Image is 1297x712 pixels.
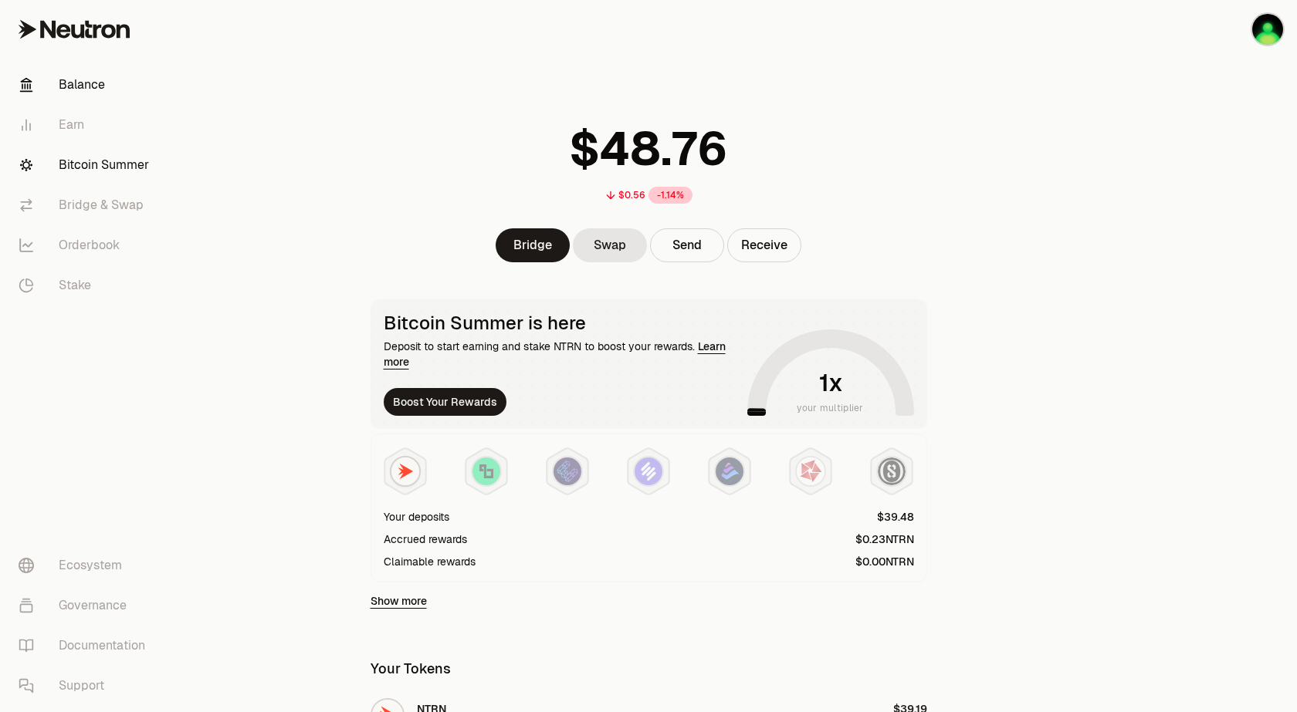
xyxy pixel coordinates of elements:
a: Orderbook [6,225,167,265]
div: -1.14% [648,187,693,204]
a: Support [6,666,167,706]
img: Structured Points [878,457,906,485]
a: Earn [6,105,167,145]
div: Your deposits [384,509,449,525]
div: Deposit to start earning and stake NTRN to boost your rewards. [384,339,741,369]
div: Bitcoin Summer is here [384,312,741,334]
span: your multiplier [797,400,864,416]
a: Documentation [6,626,167,666]
a: Bridge & Swap [6,185,167,225]
a: Bridge [496,228,570,262]
img: NTRN [391,457,419,485]
button: Send [650,228,724,262]
div: Accrued rewards [384,531,467,547]
div: Claimable rewards [384,554,476,569]
button: Boost Your Rewards [384,388,506,416]
a: Swap [573,228,647,262]
img: EtherFi Points [554,457,581,485]
img: Solv Points [635,457,662,485]
img: superKeplr [1252,14,1283,45]
a: Stake [6,265,167,305]
a: Ecosystem [6,545,167,585]
div: Your Tokens [371,658,451,680]
a: Balance [6,65,167,105]
img: Bedrock Diamonds [716,457,743,485]
button: Receive [727,228,801,262]
img: Lombard Lux [472,457,500,485]
a: Governance [6,585,167,626]
a: Bitcoin Summer [6,145,167,185]
img: Mars Fragments [797,457,825,485]
div: $0.56 [618,189,645,201]
a: Show more [371,593,427,609]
